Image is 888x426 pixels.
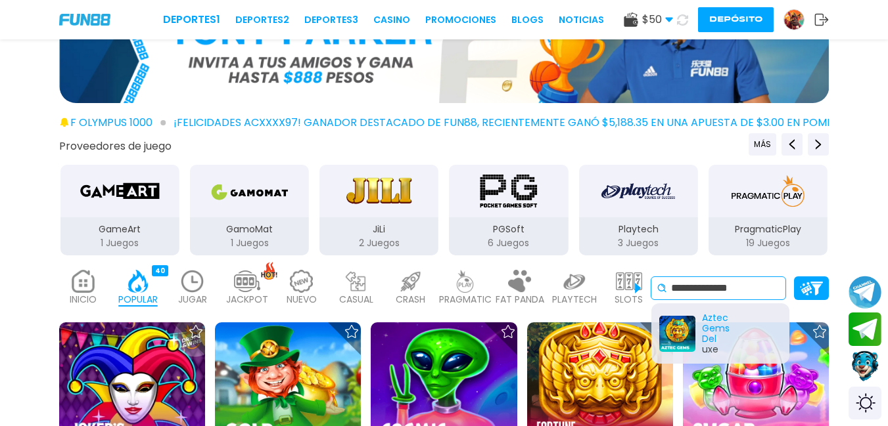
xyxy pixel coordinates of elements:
[444,163,573,257] button: PGSoft
[59,139,172,153] button: Proveedores de juego
[185,163,314,257] button: GamoMat
[642,12,673,28] span: $ 50
[304,13,358,27] a: Deportes3
[579,236,698,250] p: 3 Juegos
[425,13,496,27] a: Promociones
[163,12,220,28] a: Deportes1
[343,270,369,293] img: casual_light.webp
[125,270,151,293] img: popular_active.webp
[849,312,881,347] button: Join telegram
[178,293,207,307] p: JUGAR
[59,14,110,25] img: Company Logo
[70,270,97,293] img: home_light.webp
[261,262,277,280] img: hot
[208,173,291,209] img: GamoMat
[496,293,544,307] p: FAT PANDA
[190,236,309,250] p: 1 Juegos
[784,10,804,30] img: Avatar
[398,270,424,293] img: crash_light.webp
[60,236,179,250] p: 1 Juegos
[78,173,161,209] img: GameArt
[289,270,315,293] img: new_light.webp
[507,270,533,293] img: fat_panda_light.webp
[849,349,881,383] button: Contact customer service
[601,173,675,209] img: Playtech
[118,293,158,307] p: POPULAR
[703,163,833,257] button: PragmaticPlay
[287,293,317,307] p: NUEVO
[782,133,803,156] button: Previous providers
[559,13,604,27] a: NOTICIAS
[616,270,642,293] img: slots_light.webp
[800,282,823,295] img: Platform Filter
[849,387,881,419] div: Switch theme
[808,133,829,156] button: Next providers
[338,173,421,209] img: JiLi
[849,275,881,309] button: Join telegram channel
[574,163,703,257] button: Playtech
[373,13,410,27] a: CASINO
[314,163,444,257] button: JiLi
[579,223,698,236] p: Playtech
[726,173,809,209] img: PragmaticPlay
[452,270,479,293] img: pragmatic_light.webp
[339,293,373,307] p: CASUAL
[234,270,260,293] img: jackpot_light.webp
[467,173,550,209] img: PGSoft
[698,7,774,32] button: Depósito
[449,236,568,250] p: 6 Juegos
[709,223,828,236] p: PragmaticPlay
[55,163,185,257] button: GameArt
[190,223,309,236] p: GamoMat
[60,223,179,236] p: GameArt
[226,293,268,307] p: JACKPOT
[449,223,568,236] p: PGSoft
[783,9,814,30] a: Avatar
[152,265,168,276] div: 40
[70,293,97,307] p: INICIO
[615,293,643,307] p: SLOTS
[561,270,588,293] img: playtech_light.webp
[749,133,776,156] button: Previous providers
[511,13,544,27] a: BLOGS
[319,223,438,236] p: JiLi
[552,293,597,307] p: PLAYTECH
[709,236,828,250] p: 19 Juegos
[235,13,289,27] a: Deportes2
[319,236,438,250] p: 2 Juegos
[179,270,206,293] img: recent_light.webp
[396,293,425,307] p: CRASH
[439,293,492,307] p: PRAGMATIC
